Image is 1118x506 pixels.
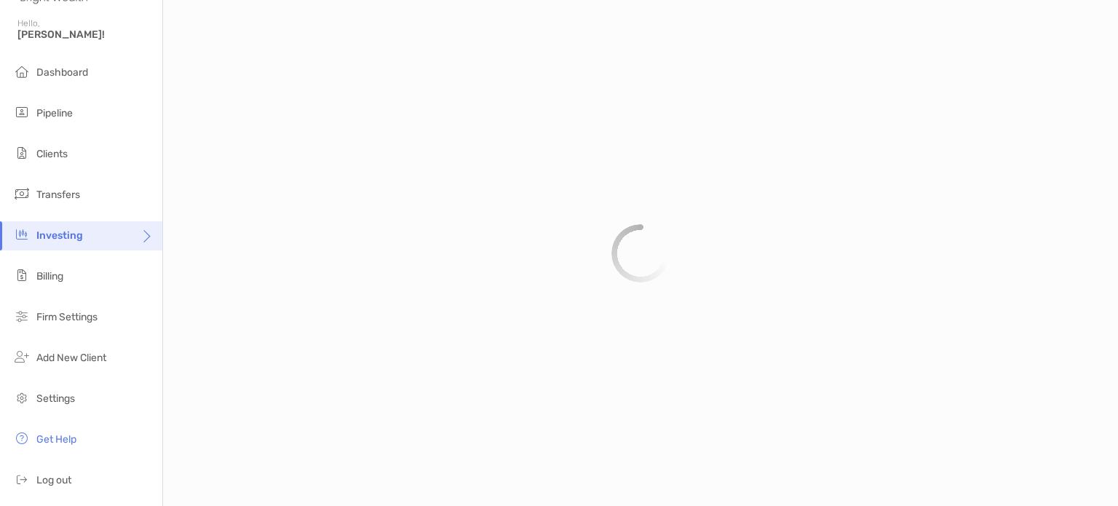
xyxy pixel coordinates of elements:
span: Clients [36,148,68,160]
span: Log out [36,474,71,486]
span: Add New Client [36,352,106,364]
img: pipeline icon [13,103,31,121]
span: Investing [36,229,83,242]
span: Pipeline [36,107,73,119]
img: transfers icon [13,185,31,202]
span: [PERSON_NAME]! [17,28,154,41]
img: clients icon [13,144,31,162]
span: Dashboard [36,66,88,79]
span: Firm Settings [36,311,98,323]
img: logout icon [13,470,31,488]
img: settings icon [13,389,31,406]
span: Billing [36,270,63,282]
img: investing icon [13,226,31,243]
span: Transfers [36,189,80,201]
span: Settings [36,392,75,405]
img: add_new_client icon [13,348,31,365]
img: get-help icon [13,430,31,447]
span: Get Help [36,433,76,446]
img: dashboard icon [13,63,31,80]
img: firm-settings icon [13,307,31,325]
img: billing icon [13,266,31,284]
